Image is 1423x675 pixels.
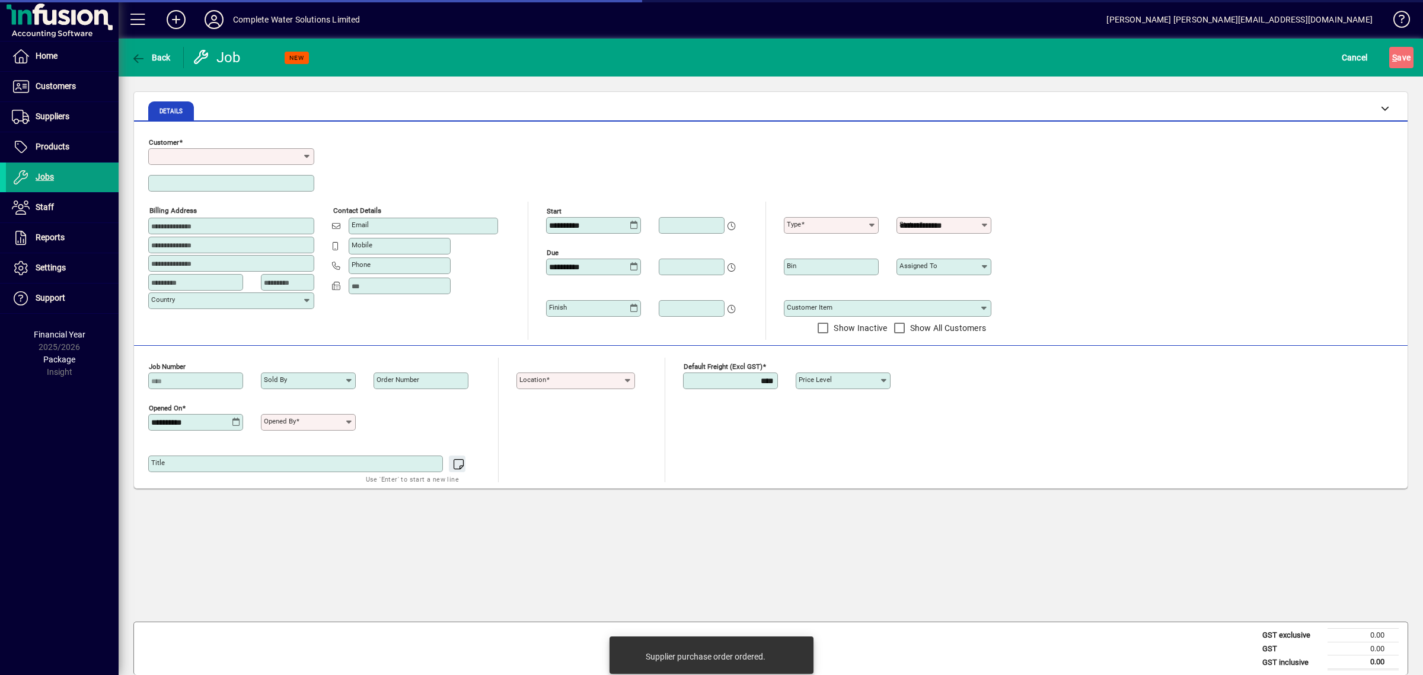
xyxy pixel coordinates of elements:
mat-label: Status [899,220,919,228]
button: Profile [195,9,233,30]
button: Add [157,9,195,30]
a: Settings [6,253,119,283]
mat-label: Location [519,375,546,384]
div: Supplier purchase order ordered. [646,651,765,663]
mat-label: Sold by [264,375,287,384]
label: Show Inactive [831,322,887,334]
span: Reports [36,233,65,242]
a: Reports [6,223,119,253]
mat-label: Type [787,220,801,228]
span: Details [159,109,183,114]
span: Suppliers [36,112,69,121]
td: GST exclusive [1256,629,1328,642]
a: Knowledge Base [1384,2,1408,41]
mat-label: Mobile [352,241,372,249]
mat-label: Customer [149,138,179,147]
span: Home [36,51,58,61]
button: Back [128,47,174,68]
mat-label: Assigned to [899,262,937,270]
app-page-header-button: Back [119,47,184,68]
mat-label: Due [547,249,559,257]
td: 0.00 [1328,642,1399,655]
span: Staff [36,202,54,212]
mat-label: Order number [377,375,419,384]
a: Support [6,284,119,313]
mat-label: Default Freight (excl GST) [684,362,762,371]
button: Save [1389,47,1414,68]
span: Cancel [1342,48,1368,67]
mat-label: Opened by [264,417,296,425]
span: Products [36,142,69,151]
span: NEW [289,54,304,62]
span: Package [43,355,75,364]
td: 0.00 [1328,655,1399,670]
span: Customers [36,81,76,91]
a: Suppliers [6,102,119,132]
span: Jobs [36,172,54,182]
mat-label: Phone [352,260,371,269]
span: ave [1392,48,1411,67]
a: Products [6,132,119,162]
div: [PERSON_NAME] [PERSON_NAME][EMAIL_ADDRESS][DOMAIN_NAME] [1106,10,1373,29]
mat-label: Title [151,459,165,467]
span: Support [36,293,65,303]
mat-label: Start [547,207,561,215]
td: GST inclusive [1256,655,1328,670]
span: Settings [36,263,66,272]
label: Show All Customers [908,322,987,334]
button: Cancel [1339,47,1371,68]
mat-label: Bin [787,262,796,270]
a: Staff [6,193,119,222]
mat-label: Country [151,295,175,304]
div: Job [193,48,243,67]
span: S [1392,53,1397,62]
mat-hint: Use 'Enter' to start a new line [366,472,459,486]
a: Customers [6,72,119,101]
mat-label: Price Level [799,375,832,384]
td: GST [1256,642,1328,655]
mat-label: Customer Item [787,303,832,311]
mat-label: Finish [549,303,567,311]
span: Back [131,53,171,62]
mat-label: Opened On [149,404,182,412]
mat-label: Email [352,221,369,229]
span: Financial Year [34,330,85,339]
mat-label: Job number [149,362,186,371]
a: Home [6,42,119,71]
td: 0.00 [1328,629,1399,642]
div: Complete Water Solutions Limited [233,10,360,29]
